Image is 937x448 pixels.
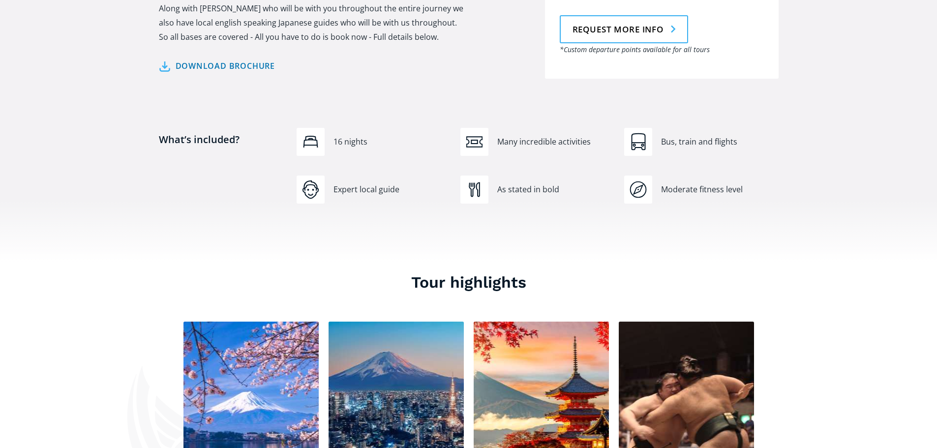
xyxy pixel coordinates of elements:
div: Many incredible activities [497,137,614,148]
a: Download brochure [159,59,275,73]
p: Along with [PERSON_NAME] who will be with you throughout the entire journey we also have local en... [159,1,464,44]
em: *Custom departure points available for all tours [560,45,710,54]
div: 16 nights [333,137,451,148]
h4: What’s included? [159,133,287,184]
div: Expert local guide [333,184,451,195]
div: As stated in bold [497,184,614,195]
a: Request more info [560,15,688,43]
div: Moderate fitness level [661,184,778,195]
div: Bus, train and flights [661,137,778,148]
h3: Tour highlights [159,272,779,292]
